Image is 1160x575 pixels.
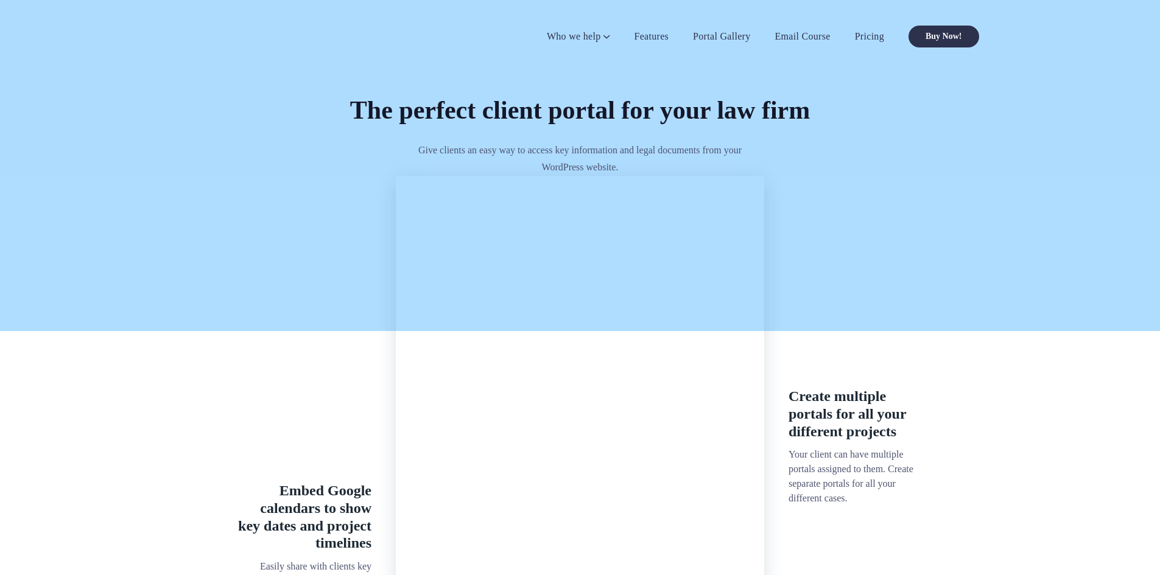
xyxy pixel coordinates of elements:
a: Pricing [855,30,884,43]
a: Buy Now! [909,26,979,47]
a: Who we help [547,30,610,43]
a: Email Course [775,30,831,43]
h3: Embed Google calendars to show key dates and project timelines [238,482,371,552]
a: Features [634,30,669,43]
p: Give clients an easy way to access key information and legal documents from your WordPress website. [398,142,763,176]
a: Portal Gallery [693,30,750,43]
p: Your client can have multiple portals assigned to them. Create separate portals for all your diff... [789,447,922,506]
h3: Create multiple portals for all your different projects [789,388,922,440]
